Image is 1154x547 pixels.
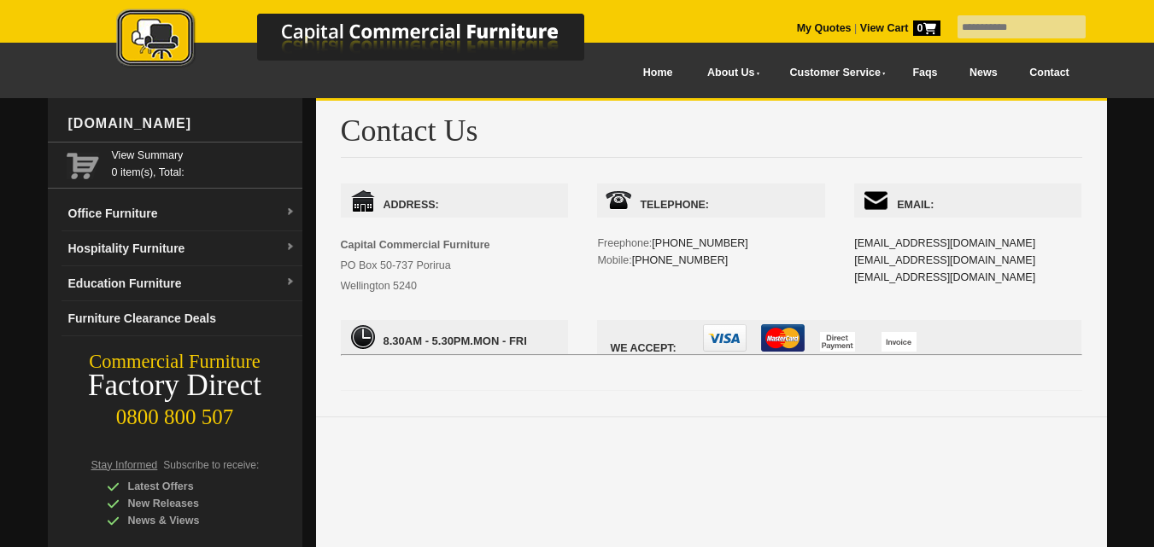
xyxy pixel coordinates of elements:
a: About Us [688,54,770,92]
img: Capital Commercial Furniture Logo [69,9,667,71]
span: Subscribe to receive: [163,459,259,471]
a: [EMAIL_ADDRESS][DOMAIN_NAME] [854,271,1035,283]
div: Factory Direct [48,374,302,398]
strong: Capital Commercial Furniture [341,239,490,251]
a: Education Furnituredropdown [62,266,302,301]
a: [EMAIL_ADDRESS][DOMAIN_NAME] [854,254,1035,266]
a: View Summary [112,147,296,164]
img: mastercard [761,324,805,352]
a: [PHONE_NUMBER] [652,237,748,249]
div: Latest Offers [107,478,269,495]
span: 8.30am - 5.30pm. [384,335,474,347]
img: visa [703,324,747,352]
a: My Quotes [797,22,852,34]
span: 0 [913,20,940,36]
span: Address: [341,183,568,218]
div: [DOMAIN_NAME] [62,98,302,149]
div: Commercial Furniture [48,350,302,374]
a: Contact [1013,54,1085,92]
a: Customer Service [770,54,896,92]
a: [EMAIL_ADDRESS][DOMAIN_NAME] [854,237,1035,249]
a: Furniture Clearance Deals [62,301,302,336]
div: 0800 800 507 [48,397,302,429]
h1: Contact Us [341,114,1082,158]
div: Freephone: Mobile: [597,183,824,303]
img: dropdown [285,242,296,253]
img: invoice [882,332,917,352]
a: Office Furnituredropdown [62,196,302,231]
span: PO Box 50-737 Porirua Wellington 5240 [341,239,490,292]
a: Capital Commercial Furniture Logo [69,9,667,76]
span: We accept: [597,320,1081,354]
a: [PHONE_NUMBER] [632,254,729,266]
a: News [953,54,1013,92]
div: News & Views [107,512,269,529]
span: 0 item(s), Total: [112,147,296,178]
span: Email: [854,183,1081,218]
img: dropdown [285,277,296,288]
a: Faqs [897,54,954,92]
a: Hospitality Furnituredropdown [62,231,302,266]
span: Stay Informed [91,459,158,471]
span: Telephone: [597,183,824,218]
div: New Releases [107,495,269,512]
strong: View Cart [860,22,940,34]
img: direct payment [820,332,855,352]
span: Mon - Fri [341,320,568,354]
a: View Cart0 [857,22,940,34]
img: dropdown [285,207,296,218]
